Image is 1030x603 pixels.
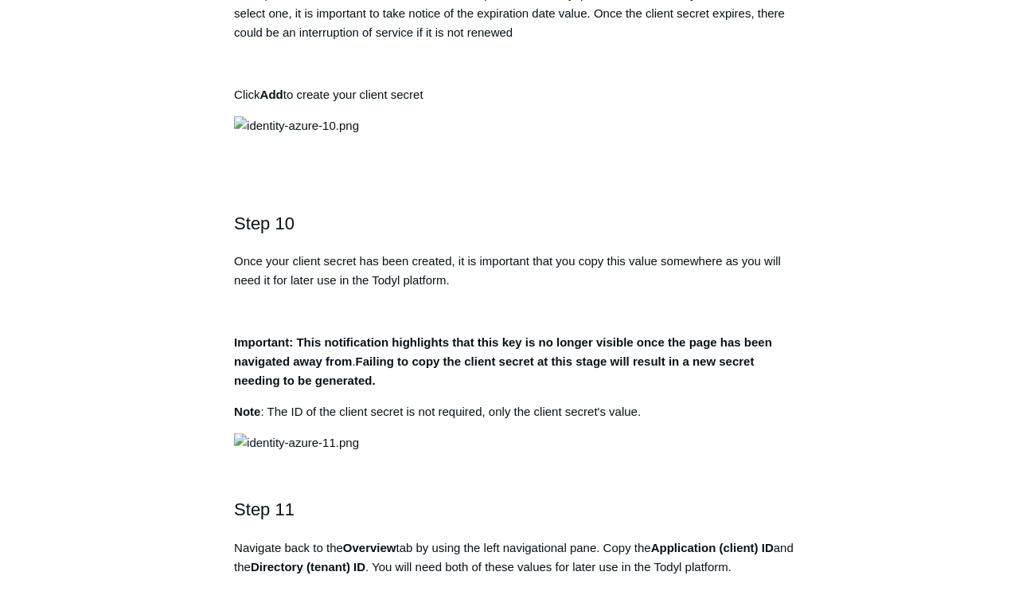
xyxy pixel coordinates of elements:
[234,405,260,418] strong: Note
[234,433,359,452] img: identity-azure-11.png
[234,333,796,390] p: .
[234,495,796,523] h2: Step 11
[651,541,774,554] strong: Application (client) ID
[234,209,796,237] h2: Step 10
[343,541,396,554] strong: Overview
[251,560,365,574] strong: Directory (tenant) ID
[234,252,796,290] p: Once your client secret has been created, it is important that you copy this value somewhere as y...
[260,88,283,101] strong: Add
[234,335,772,368] strong: Important: This notification highlights that this key is no longer visible once the page has been...
[234,354,755,387] strong: Failing to copy the client secret at this stage will result in a new secret needing to be generated.
[234,538,796,577] p: Navigate back to the tab by using the left navigational pane. Copy the and the . You will need bo...
[234,116,359,135] img: identity-azure-10.png
[234,402,796,421] p: : The ID of the client secret is not required, only the client secret's value.
[234,85,796,104] p: Click to create your client secret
